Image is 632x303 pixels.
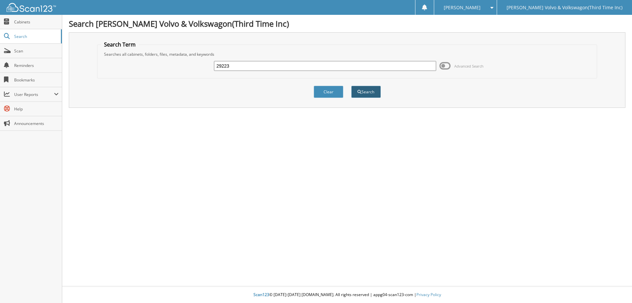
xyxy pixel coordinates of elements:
[314,86,343,98] button: Clear
[454,64,484,69] span: Advanced Search
[253,292,269,297] span: Scan123
[351,86,381,98] button: Search
[416,292,441,297] a: Privacy Policy
[14,19,59,25] span: Cabinets
[69,18,625,29] h1: Search [PERSON_NAME] Volvo & Volkswagon(Third Time Inc)
[14,77,59,83] span: Bookmarks
[599,271,632,303] iframe: Chat Widget
[14,34,58,39] span: Search
[14,48,59,54] span: Scan
[14,121,59,126] span: Announcements
[62,287,632,303] div: © [DATE]-[DATE] [DOMAIN_NAME]. All rights reserved | appg04-scan123-com |
[14,106,59,112] span: Help
[444,6,481,10] span: [PERSON_NAME]
[7,3,56,12] img: scan123-logo-white.svg
[507,6,622,10] span: [PERSON_NAME] Volvo & Volkswagon(Third Time Inc)
[101,41,139,48] legend: Search Term
[14,92,54,97] span: User Reports
[14,63,59,68] span: Reminders
[101,51,594,57] div: Searches all cabinets, folders, files, metadata, and keywords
